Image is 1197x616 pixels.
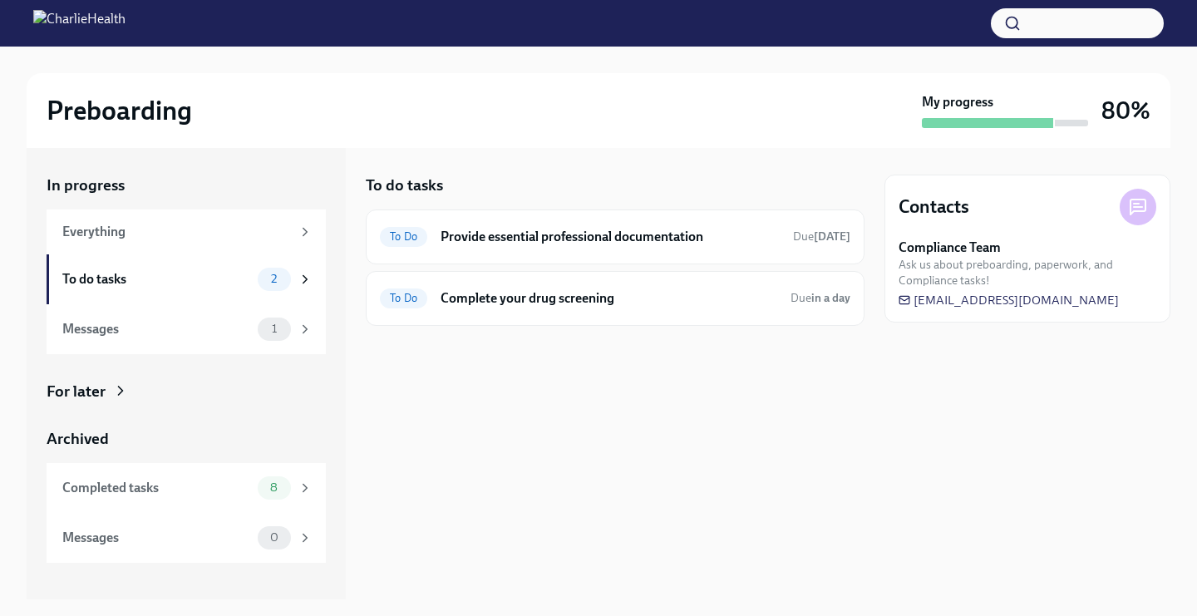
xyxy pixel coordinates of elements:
a: To DoProvide essential professional documentationDue[DATE] [380,224,850,250]
span: To Do [380,292,427,304]
span: Due [791,291,850,305]
div: For later [47,381,106,402]
div: Everything [62,223,291,241]
div: Completed tasks [62,479,251,497]
strong: [DATE] [814,229,850,244]
img: CharlieHealth [33,10,126,37]
h4: Contacts [899,195,969,219]
a: Messages0 [47,513,326,563]
span: To Do [380,230,427,243]
strong: Compliance Team [899,239,1001,257]
a: Completed tasks8 [47,463,326,513]
strong: in a day [811,291,850,305]
span: 2 [261,273,287,285]
span: 1 [262,323,287,335]
span: Due [793,229,850,244]
h6: Complete your drug screening [441,289,777,308]
div: Messages [62,529,251,547]
span: 0 [260,531,288,544]
h3: 80% [1101,96,1150,126]
a: [EMAIL_ADDRESS][DOMAIN_NAME] [899,292,1119,308]
h2: Preboarding [47,94,192,127]
a: Everything [47,209,326,254]
h5: To do tasks [366,175,443,196]
span: September 5th, 2025 09:00 [791,290,850,306]
a: For later [47,381,326,402]
div: To do tasks [62,270,251,288]
span: Ask us about preboarding, paperwork, and Compliance tasks! [899,257,1156,288]
div: Messages [62,320,251,338]
a: To do tasks2 [47,254,326,304]
span: September 4th, 2025 09:00 [793,229,850,244]
strong: My progress [922,93,993,111]
a: Archived [47,428,326,450]
a: To DoComplete your drug screeningDuein a day [380,285,850,312]
a: Messages1 [47,304,326,354]
h6: Provide essential professional documentation [441,228,780,246]
span: 8 [260,481,288,494]
a: In progress [47,175,326,196]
